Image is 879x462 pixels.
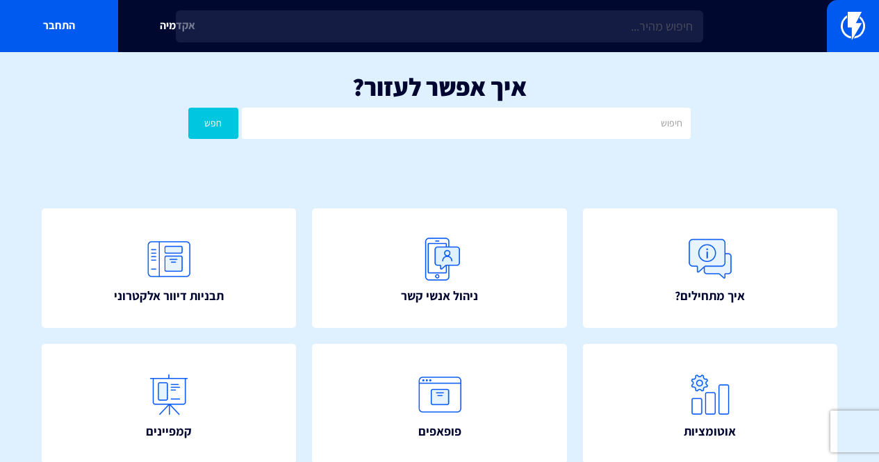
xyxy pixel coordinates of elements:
button: חפש [188,108,238,139]
a: ניהול אנשי קשר [312,208,566,328]
span: תבניות דיוור אלקטרוני [114,287,224,305]
span: ניהול אנשי קשר [401,287,478,305]
a: איך מתחילים? [583,208,837,328]
input: חיפוש מהיר... [176,10,703,42]
input: חיפוש [242,108,691,139]
a: תבניות דיוור אלקטרוני [42,208,296,328]
span: איך מתחילים? [675,287,745,305]
span: פופאפים [418,422,461,440]
span: אוטומציות [684,422,736,440]
h1: איך אפשר לעזור? [21,73,858,101]
span: קמפיינים [146,422,192,440]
